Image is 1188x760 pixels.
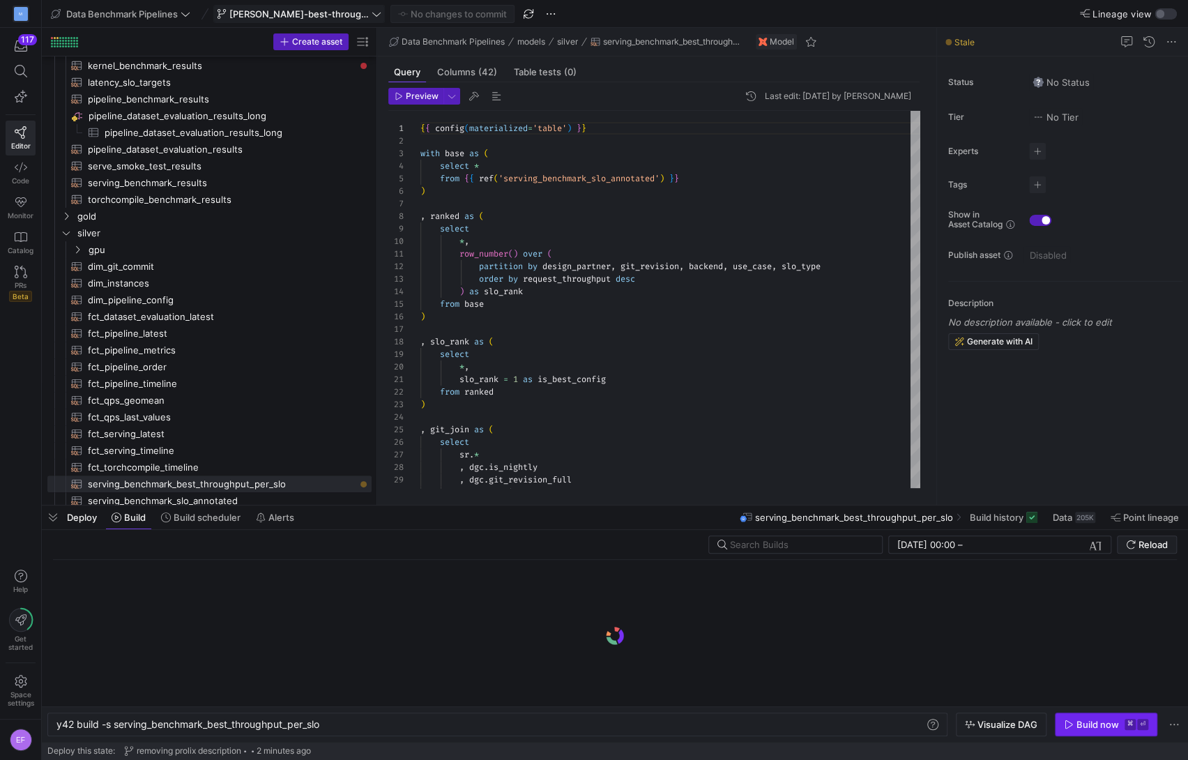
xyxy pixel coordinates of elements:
[6,260,36,307] a: PRsBeta
[388,160,404,172] div: 4
[440,223,469,234] span: select
[88,342,356,358] span: fct_pipeline_metrics​​​​​​​​​​
[459,449,469,460] span: sr
[88,259,356,275] span: dim_git_commit​​​​​​​​​​
[964,506,1044,529] button: Build history
[440,160,469,172] span: select
[47,107,372,124] a: pipeline_dataset_evaluation_results_long​​​​​​​​
[388,323,404,335] div: 17
[388,386,404,398] div: 22
[772,261,777,272] span: ,
[47,409,372,425] div: Press SPACE to select this row.
[88,359,356,375] span: fct_pipeline_order​​​​​​​​​​
[88,75,356,91] span: latency_slo_targets​​​​​​​​​​
[388,448,404,461] div: 27
[67,512,97,523] span: Deploy
[445,148,464,159] span: base
[440,436,469,448] span: select
[489,336,494,347] span: (
[967,337,1033,347] span: Generate with AI
[47,459,372,476] div: Press SPACE to select this row.
[47,409,372,425] a: fct_qps_last_values​​​​​​​​​​
[459,374,498,385] span: slo_rank
[388,285,404,298] div: 14
[47,492,372,509] a: serving_benchmark_slo_annotated​​​​​​​​​​
[489,462,538,473] span: is_nightly
[121,743,314,759] button: removing prolix description2 minutes ago
[420,123,425,134] span: {
[47,459,372,476] a: fct_torchcompile_timeline​​​​​​​​​​
[388,423,404,436] div: 25
[523,273,611,284] span: request_throughput
[966,539,1057,550] input: End datetime
[528,261,538,272] span: by
[88,443,356,459] span: fct_serving_timeline​​​​​​​​​​
[464,298,484,310] span: base
[948,250,1000,260] span: Publish asset
[47,258,372,275] a: dim_git_commit​​​​​​​​​​
[513,374,518,385] span: 1
[459,474,464,485] span: ,
[77,225,370,241] span: silver
[478,68,497,77] span: (42)
[604,625,625,646] img: logo.gif
[554,33,581,50] button: silver
[88,409,356,425] span: fct_qps_last_values​​​​​​​​​​
[616,273,635,284] span: desc
[388,486,404,499] div: 30
[47,158,372,174] div: Press SPACE to select this row.
[954,37,975,47] span: Stale
[420,185,425,197] span: )
[388,172,404,185] div: 5
[469,148,479,159] span: as
[513,248,518,259] span: )
[479,173,494,184] span: ref
[479,273,503,284] span: order
[523,248,542,259] span: over
[388,461,404,473] div: 28
[388,235,404,248] div: 10
[689,261,723,272] span: backend
[440,298,459,310] span: from
[464,173,469,184] span: {
[388,222,404,235] div: 9
[18,34,37,45] div: 117
[388,310,404,323] div: 16
[88,459,356,476] span: fct_torchcompile_timeline​​​​​​​​​​
[89,108,370,124] span: pipeline_dataset_evaluation_results_long​​​​​​​​
[1033,112,1044,123] img: No tier
[47,308,372,325] a: fct_dataset_evaluation_latest​​​​​​​​​​
[469,173,474,184] span: {
[47,325,372,342] div: Press SPACE to select this row.
[469,286,479,297] span: as
[406,91,439,101] span: Preview
[47,476,372,492] div: Press SPACE to select this row.
[388,436,404,448] div: 26
[948,298,1182,308] p: Description
[402,37,505,47] span: Data Benchmark Pipelines
[484,148,489,159] span: (
[105,125,356,141] span: pipeline_dataset_evaluation_results_long​​​​​​​​​
[15,281,26,289] span: PRs
[755,512,953,523] span: serving_benchmark_best_throughput_per_slo
[6,190,36,225] a: Monitor
[420,424,425,435] span: ,
[948,146,1018,156] span: Experts
[503,374,508,385] span: =
[1053,512,1072,523] span: Data
[47,57,372,74] a: kernel_benchmark_results​​​​​​​​​​
[459,286,464,297] span: )
[958,539,963,550] span: –
[88,476,356,492] span: serving_benchmark_best_throughput_per_slo​​​​​​​​​​
[88,426,356,442] span: fct_serving_latest​​​​​​​​​​
[257,746,311,756] span: 2 minutes ago
[388,88,443,105] button: Preview
[88,393,356,409] span: fct_qps_geomean​​​​​​​​​​
[388,411,404,423] div: 24
[435,123,464,134] span: config
[47,57,372,74] div: Press SPACE to select this row.
[611,261,616,272] span: ,
[469,123,528,134] span: materialized
[948,112,1018,122] span: Tier
[47,442,372,459] div: Press SPACE to select this row.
